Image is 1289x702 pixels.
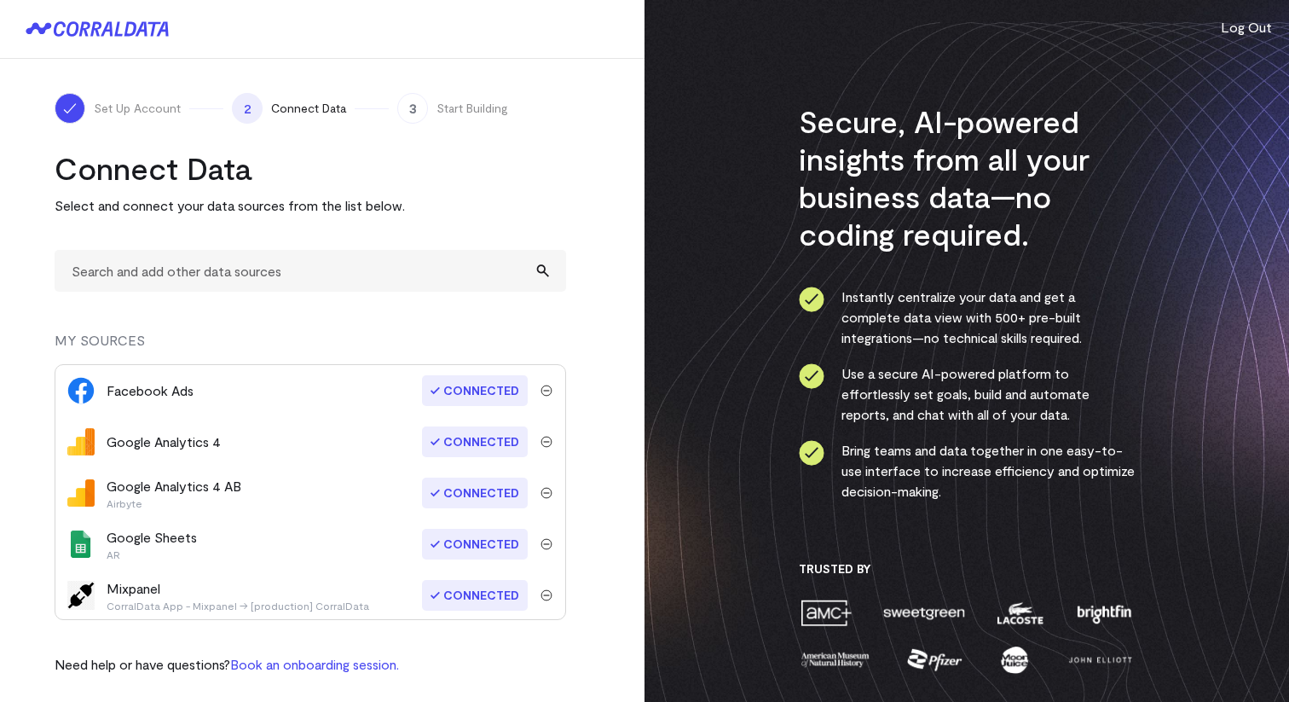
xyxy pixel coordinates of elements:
div: Google Analytics 4 AB [107,476,241,510]
img: facebook_ads-56946ca1.svg [67,377,95,404]
img: ico-check-circle-4b19435c.svg [799,363,824,389]
div: Facebook Ads [107,380,194,401]
img: trash-40e54a27.svg [540,589,552,601]
img: google_analytics_4-4ee20295.svg [67,428,95,455]
li: Bring teams and data together in one easy-to-use interface to increase efficiency and optimize de... [799,440,1136,502]
p: AR [107,548,197,561]
img: trash-40e54a27.svg [540,385,552,397]
img: john-elliott-25751c40.png [1066,645,1135,675]
li: Instantly centralize your data and get a complete data view with 500+ pre-built integrations—no t... [799,287,1136,348]
span: Connected [422,529,528,560]
img: pfizer-e137f5fc.png [905,645,964,675]
img: brightfin-a251e171.png [1073,598,1135,628]
img: lacoste-7a6b0538.png [995,598,1045,628]
input: Search and add other data sources [55,250,566,292]
div: Google Sheets [107,527,197,561]
span: 3 [397,93,428,124]
img: default-f74cbd8b.png [67,581,95,610]
span: Connected [422,580,528,611]
span: Start Building [436,100,508,117]
span: 2 [232,93,263,124]
p: Select and connect your data sources from the list below. [55,195,566,216]
h3: Trusted By [799,561,1136,577]
img: ico-check-circle-4b19435c.svg [799,440,824,466]
img: google_analytics_4-fc05114a.png [67,479,95,507]
img: ico-check-circle-4b19435c.svg [799,287,824,312]
div: Mixpanel [107,578,369,612]
li: Use a secure AI-powered platform to effortlessly set goals, build and automate reports, and chat ... [799,363,1136,425]
div: MY SOURCES [55,330,566,364]
img: amc-0b11a8f1.png [799,598,853,628]
p: Need help or have questions? [55,654,399,675]
h2: Connect Data [55,149,566,187]
img: google_sheets-5a4bad8e.svg [67,531,95,558]
a: Book an onboarding session. [230,656,399,672]
p: Airbyte [107,496,241,510]
img: moon-juice-c312e729.png [997,645,1032,675]
img: trash-40e54a27.svg [540,436,552,448]
img: trash-40e54a27.svg [540,487,552,499]
button: Log Out [1221,17,1272,38]
img: sweetgreen-1d1fb32c.png [881,598,967,628]
span: Connected [422,426,528,457]
img: trash-40e54a27.svg [540,538,552,550]
p: CorralData App - Mixpanel → [production] CorralData [107,599,369,612]
h3: Secure, AI-powered insights from all your business data—no coding required. [799,102,1136,252]
span: Connected [422,375,528,406]
img: amnh-5afada46.png [799,645,872,675]
span: Set Up Account [94,100,181,117]
div: Google Analytics 4 [107,432,221,452]
img: ico-check-white-5ff98cb1.svg [61,100,78,117]
span: Connect Data [271,100,346,117]
span: Connected [422,478,528,508]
